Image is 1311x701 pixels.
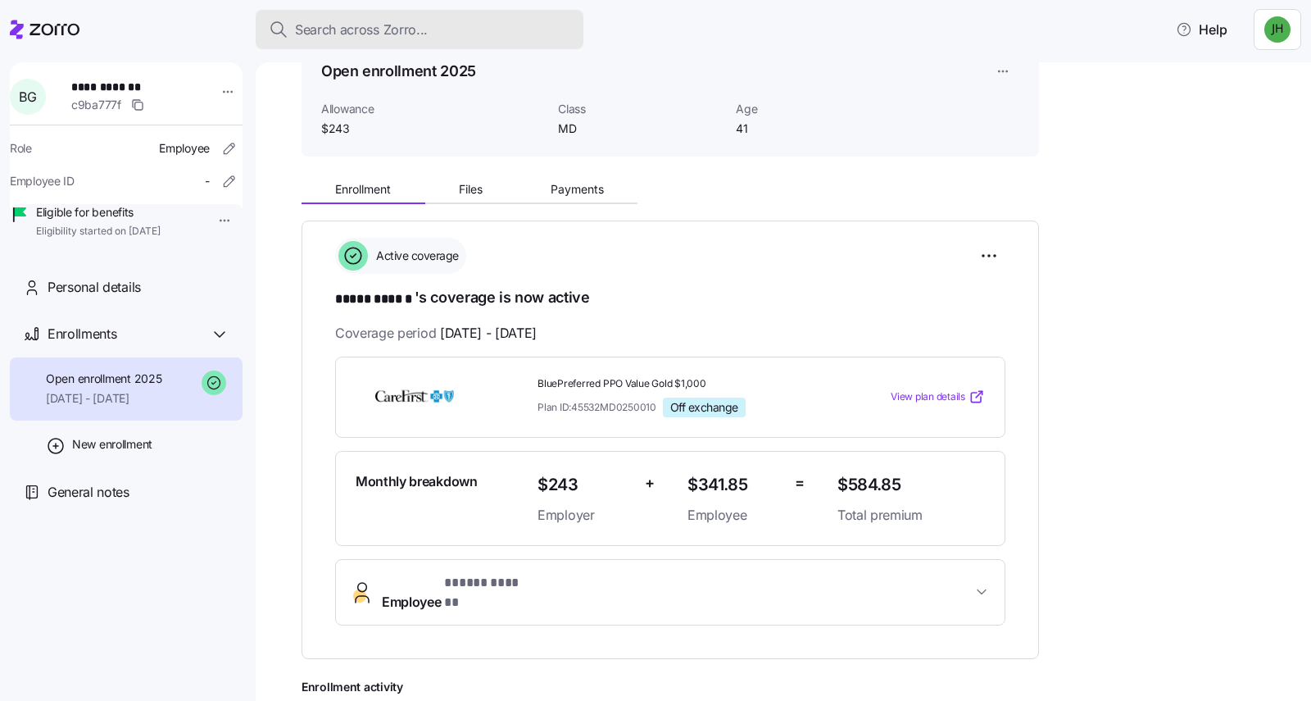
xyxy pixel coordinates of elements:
span: Age [736,101,900,117]
span: Search across Zorro... [295,20,428,40]
span: Active coverage [371,248,459,264]
span: $341.85 [687,471,782,498]
span: Employee ID [10,173,75,189]
span: B G [19,90,36,103]
span: $584.85 [837,471,985,498]
span: c9ba777f [71,97,121,113]
h1: 's coverage is now active [335,287,1005,310]
span: Help [1176,20,1227,39]
span: Eligible for benefits [36,204,161,221]
span: MD [558,121,723,137]
span: Total premium [837,505,985,526]
span: Employee [159,140,210,157]
span: Monthly breakdown [356,471,478,492]
span: Personal details [48,277,141,298]
span: Class [558,101,723,117]
span: [DATE] - [DATE] [46,390,161,407]
span: Payments [551,184,604,195]
a: View plan details [891,389,985,405]
span: [DATE] - [DATE] [440,323,537,344]
span: Files [459,184,483,195]
span: + [645,471,655,495]
span: Role [10,140,32,157]
span: $243 [321,121,545,137]
img: CareFirst BlueCross BlueShield [356,378,474,416]
span: General notes [48,482,129,503]
span: Allowance [321,101,545,117]
span: Open enrollment 2025 [46,371,161,387]
span: Enrollment activity [302,679,1039,695]
span: BluePreferred PPO Value Gold $1,000 [538,377,824,391]
button: Help [1163,13,1241,46]
span: - [205,173,210,189]
span: Employee [382,573,531,612]
span: Eligibility started on [DATE] [36,225,161,239]
span: Coverage period [335,323,537,344]
span: 41 [736,121,900,137]
span: View plan details [891,389,965,405]
span: = [795,471,805,495]
img: 83dd957e880777dc9055709fd1446d02 [1264,16,1291,43]
span: Enrollment [335,184,391,195]
button: Search across Zorro... [256,10,583,49]
span: New enrollment [72,436,152,453]
span: Plan ID: 45532MD0250010 [538,400,656,414]
span: $243 [538,471,632,498]
h1: Open enrollment 2025 [321,61,476,81]
span: Enrollments [48,324,116,344]
span: Employer [538,505,632,526]
span: Off exchange [670,400,738,415]
span: Employee [687,505,782,526]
